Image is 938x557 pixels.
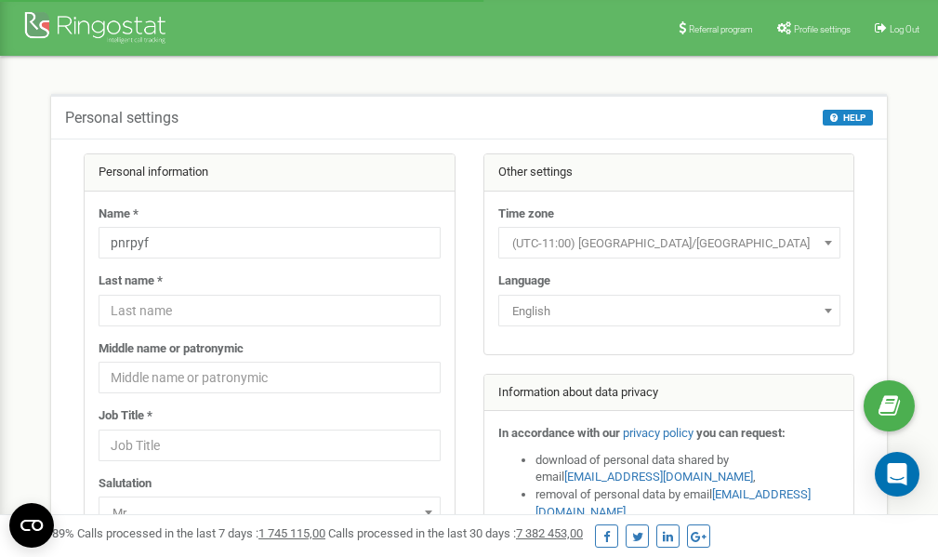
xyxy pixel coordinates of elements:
[85,154,455,192] div: Personal information
[823,110,873,126] button: HELP
[258,526,325,540] u: 1 745 115,00
[564,470,753,484] a: [EMAIL_ADDRESS][DOMAIN_NAME]
[696,426,786,440] strong: you can request:
[516,526,583,540] u: 7 382 453,00
[498,206,554,223] label: Time zone
[498,272,550,290] label: Language
[484,375,854,412] div: Information about data privacy
[498,426,620,440] strong: In accordance with our
[99,362,441,393] input: Middle name or patronymic
[105,500,434,526] span: Mr.
[498,295,840,326] span: English
[65,110,178,126] h5: Personal settings
[794,24,851,34] span: Profile settings
[99,340,244,358] label: Middle name or patronymic
[99,295,441,326] input: Last name
[77,526,325,540] span: Calls processed in the last 7 days :
[99,497,441,528] span: Mr.
[875,452,919,497] div: Open Intercom Messenger
[99,227,441,259] input: Name
[890,24,919,34] span: Log Out
[99,272,163,290] label: Last name *
[99,407,152,425] label: Job Title *
[498,227,840,259] span: (UTC-11:00) Pacific/Midway
[99,475,152,493] label: Salutation
[505,231,834,257] span: (UTC-11:00) Pacific/Midway
[9,503,54,548] button: Open CMP widget
[689,24,753,34] span: Referral program
[623,426,694,440] a: privacy policy
[535,452,840,486] li: download of personal data shared by email ,
[505,298,834,325] span: English
[99,430,441,461] input: Job Title
[99,206,139,223] label: Name *
[328,526,583,540] span: Calls processed in the last 30 days :
[484,154,854,192] div: Other settings
[535,486,840,521] li: removal of personal data by email ,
